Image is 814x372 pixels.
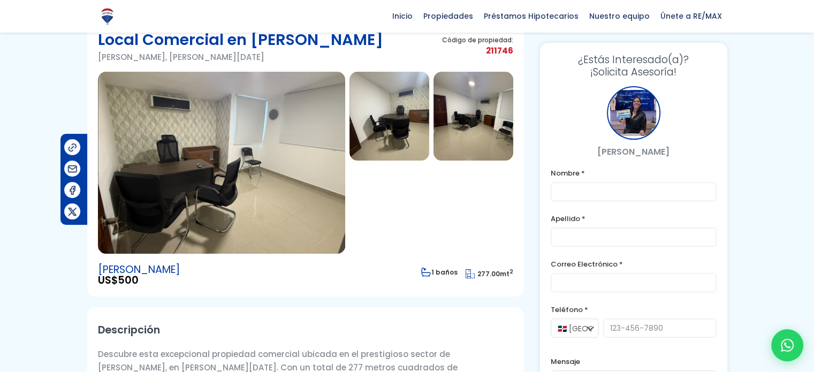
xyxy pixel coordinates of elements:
img: Local Comercial en Evaristo Morales [349,72,429,161]
img: Compartir [67,206,78,217]
img: Local Comercial en Evaristo Morales [433,72,513,161]
span: Únete a RE/MAX [655,8,727,24]
sup: 2 [509,268,513,276]
p: [PERSON_NAME], [PERSON_NAME][DATE] [98,50,383,64]
label: Nombre * [551,166,717,180]
span: 277.00 [477,269,500,278]
label: Apellido * [551,212,717,225]
span: ¿Estás Interesado(a)? [551,54,717,66]
h2: Descripción [98,318,513,342]
span: Nuestro equipo [584,8,655,24]
span: 1 baños [421,268,458,277]
span: 500 [118,273,139,287]
span: US$ [98,275,180,286]
span: Propiedades [418,8,478,24]
label: Mensaje [551,355,717,368]
h1: Local Comercial en [PERSON_NAME] [98,29,383,50]
span: Inicio [387,8,418,24]
img: Compartir [67,142,78,153]
p: [PERSON_NAME] [551,145,717,158]
img: Compartir [67,185,78,196]
img: Compartir [67,163,78,174]
span: Préstamos Hipotecarios [478,8,584,24]
label: Correo Electrónico * [551,257,717,271]
h3: ¡Solicita Asesoría! [551,54,717,78]
span: mt [466,269,513,278]
span: Código de propiedad: [442,36,513,44]
span: [PERSON_NAME] [98,264,180,275]
label: Teléfono * [551,303,717,316]
span: 211746 [442,44,513,57]
input: 123-456-7890 [603,318,717,338]
img: Logo de REMAX [98,7,117,26]
div: PATRICIA LEYBA [607,86,660,140]
img: Local Comercial en Evaristo Morales [98,72,345,254]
